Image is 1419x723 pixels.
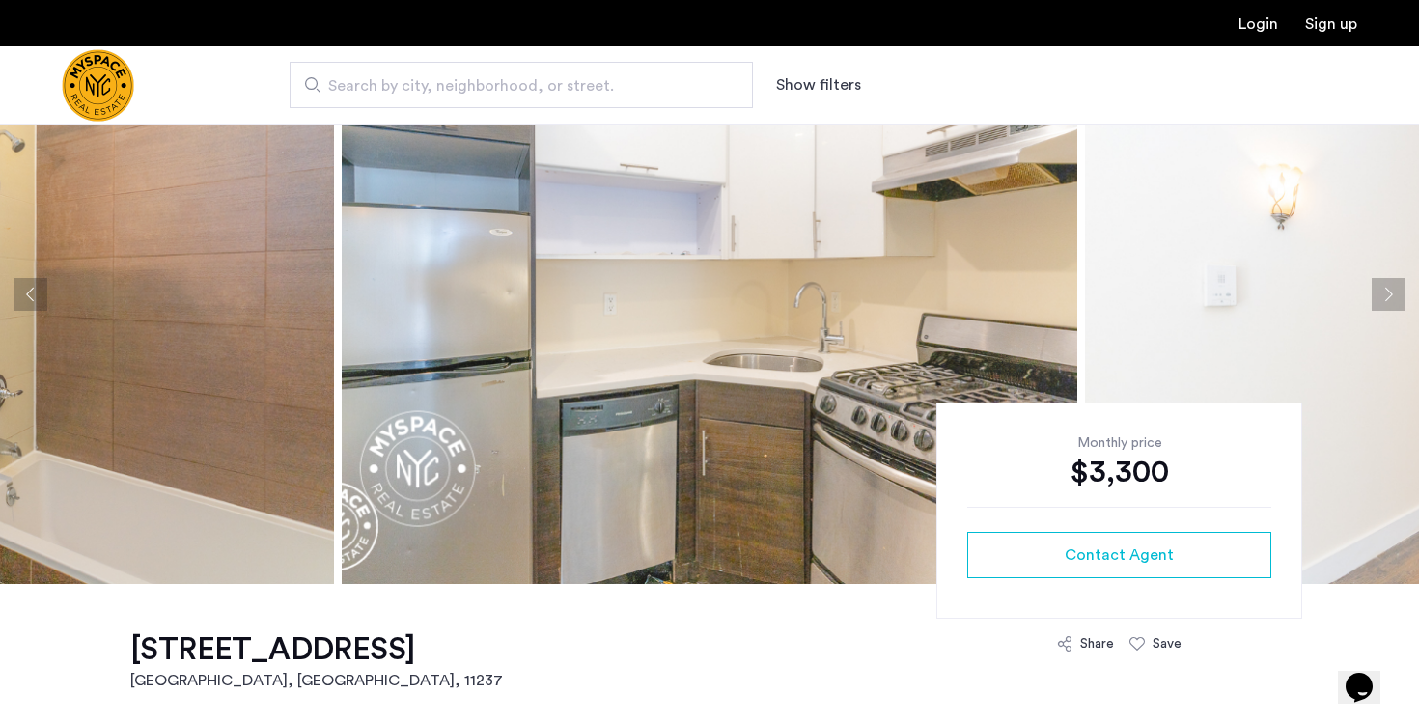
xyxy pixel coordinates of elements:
[967,433,1271,453] div: Monthly price
[967,532,1271,578] button: button
[130,669,503,692] h2: [GEOGRAPHIC_DATA], [GEOGRAPHIC_DATA] , 11237
[130,630,503,669] h1: [STREET_ADDRESS]
[1338,646,1400,704] iframe: chat widget
[1080,634,1114,653] div: Share
[62,49,134,122] img: logo
[1305,16,1357,32] a: Registration
[62,49,134,122] a: Cazamio Logo
[1065,543,1174,567] span: Contact Agent
[328,74,699,97] span: Search by city, neighborhood, or street.
[1372,278,1405,311] button: Next apartment
[967,453,1271,491] div: $3,300
[1238,16,1278,32] a: Login
[130,630,503,692] a: [STREET_ADDRESS][GEOGRAPHIC_DATA], [GEOGRAPHIC_DATA], 11237
[14,278,47,311] button: Previous apartment
[1153,634,1182,653] div: Save
[290,62,753,108] input: Apartment Search
[342,5,1077,584] img: apartment
[776,73,861,97] button: Show or hide filters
